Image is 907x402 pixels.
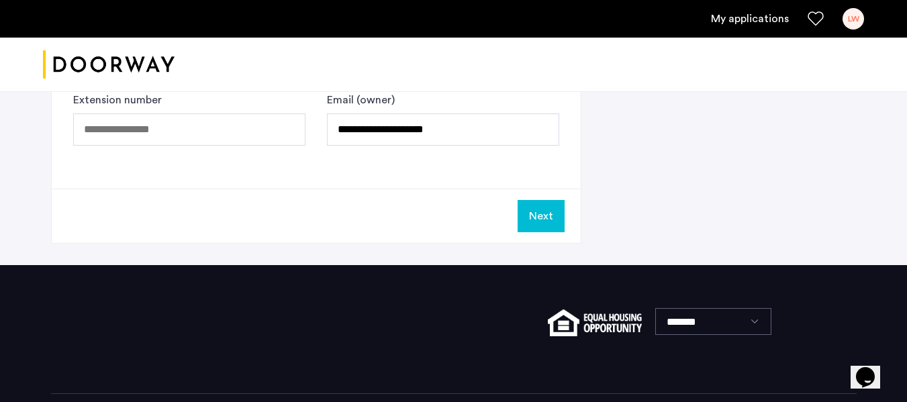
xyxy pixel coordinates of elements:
label: Email (owner) [327,92,395,108]
img: logo [43,40,175,90]
img: equal-housing.png [548,309,641,336]
div: LW [843,8,864,30]
select: Language select [655,308,771,335]
a: Cazamio logo [43,40,175,90]
label: Extension number [73,92,162,108]
a: My application [711,11,789,27]
a: Favorites [808,11,824,27]
button: Next [518,200,565,232]
iframe: chat widget [851,348,894,389]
